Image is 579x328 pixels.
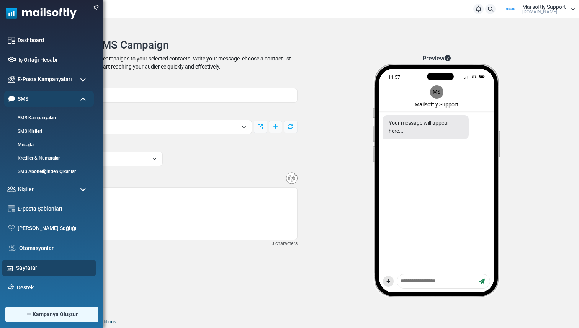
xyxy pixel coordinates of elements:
img: sms-icon-active.png [8,95,15,102]
small: 0 characters [272,240,298,247]
img: Insert Variable [286,172,298,184]
a: Destek [17,284,90,292]
span: Kişiler [18,185,34,193]
a: SMS Kampanyaları [4,114,92,121]
img: email-templates-icon.svg [8,205,15,212]
span: SMS [18,95,28,103]
a: Otomasyonlar [19,244,90,252]
a: User Logo Mailsoftly Support [DOMAIN_NAME] [501,3,575,15]
a: İş Ortağı Hesabı [18,56,90,64]
div: Easily create and send SMS campaigns to your selected contacts. Write your message, choose a cont... [37,55,298,71]
a: Dashboard [18,36,90,44]
a: E-posta Şablonları [18,205,90,213]
h3: Create New SMS Campaign [33,39,571,52]
img: User Logo [501,3,520,15]
img: contacts-icon.svg [7,186,16,192]
a: SMS Aboneliğinden Çıkanlar [4,168,92,175]
span: LTE [472,75,476,79]
footer: 2025 [25,314,579,328]
img: campaigns-icon.png [8,76,15,83]
a: Sayfalar [16,264,92,272]
a: Mesajlar [4,141,92,148]
a: SMS Kişileri [4,128,92,135]
i: This is a visual preview of how your message may appear on a phone. The appearance may vary depen... [445,55,451,61]
span: E-Posta Kampanyaları [18,75,72,83]
img: support-icon.svg [8,284,14,290]
span: Kampanya Oluştur [33,310,78,318]
img: workflow.svg [8,244,16,253]
div: Your message will appear here... [383,115,469,139]
span: [DOMAIN_NAME] [522,10,557,14]
img: domain-health-icon.svg [8,225,15,231]
a: [PERSON_NAME] Sağlığı [18,224,90,232]
div: 11:57 [388,74,461,79]
img: dashboard-icon.svg [8,37,15,44]
a: Krediler & Numaralar [4,155,92,162]
img: landing_pages.svg [6,264,13,272]
span: Sept Contacts (9/4/2025) [42,122,238,132]
h6: Preview [422,55,451,62]
span: Mailsoftly Support [522,4,566,10]
span: Sept Contacts (9/4/2025) [37,120,252,134]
